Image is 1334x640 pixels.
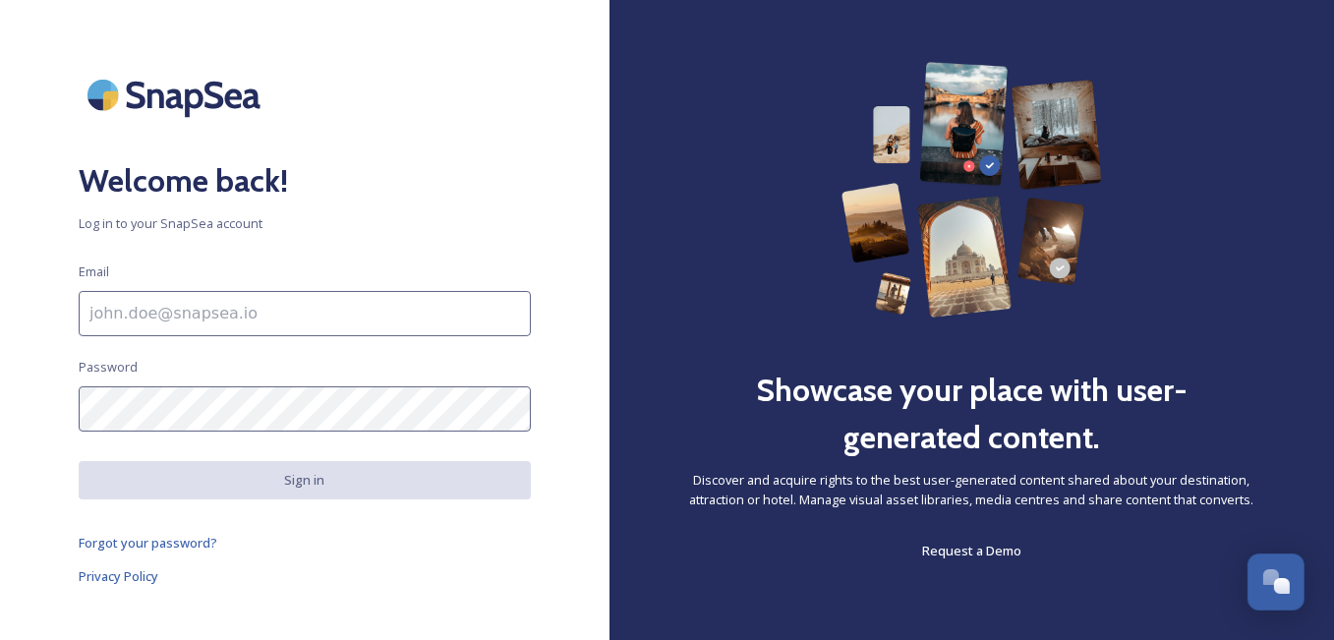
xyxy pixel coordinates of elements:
h2: Showcase your place with user-generated content. [688,367,1255,461]
input: john.doe@snapsea.io [79,291,531,336]
h2: Welcome back! [79,157,531,204]
span: Email [79,262,109,281]
span: Discover and acquire rights to the best user-generated content shared about your destination, att... [688,471,1255,508]
img: SnapSea Logo [79,62,275,128]
a: Request a Demo [922,539,1021,562]
span: Forgot your password? [79,534,217,552]
span: Password [79,358,138,377]
a: Privacy Policy [79,564,531,588]
span: Request a Demo [922,542,1021,559]
span: Privacy Policy [79,567,158,585]
span: Log in to your SnapSea account [79,214,531,233]
a: Forgot your password? [79,531,531,554]
button: Sign in [79,461,531,499]
img: 63b42ca75bacad526042e722_Group%20154-p-800.png [841,62,1103,318]
button: Open Chat [1247,553,1305,611]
